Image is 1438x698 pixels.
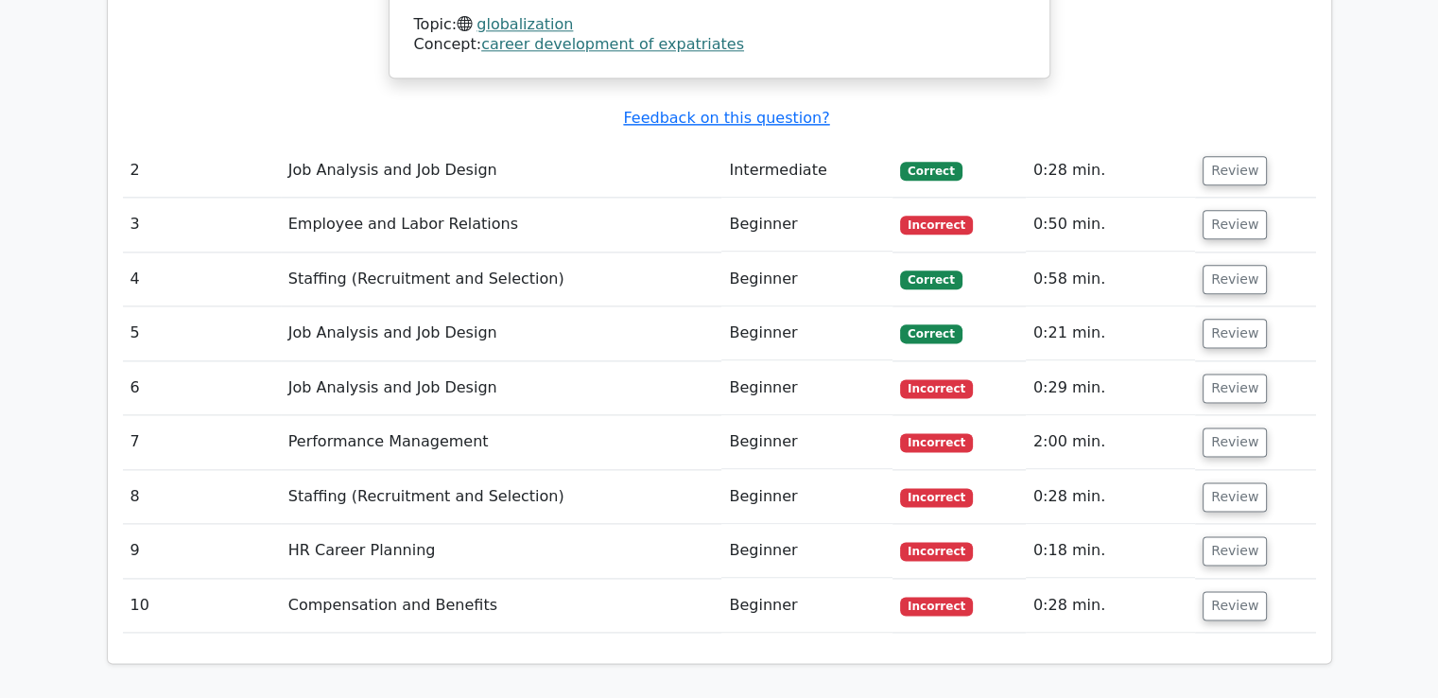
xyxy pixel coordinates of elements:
td: 0:28 min. [1026,579,1195,633]
span: Incorrect [900,379,973,398]
td: Beginner [721,306,892,360]
a: career development of expatriates [481,35,744,53]
td: 0:58 min. [1026,253,1195,306]
td: Job Analysis and Job Design [281,306,722,360]
div: Topic: [414,15,1025,35]
div: Concept: [414,35,1025,55]
td: 0:28 min. [1026,470,1195,524]
td: 10 [123,579,281,633]
a: globalization [476,15,573,33]
td: Beginner [721,198,892,252]
td: Staffing (Recruitment and Selection) [281,470,722,524]
td: Beginner [721,253,892,306]
td: 0:18 min. [1026,524,1195,578]
td: Compensation and Benefits [281,579,722,633]
td: 9 [123,524,281,578]
span: Incorrect [900,216,973,235]
td: Job Analysis and Job Design [281,144,722,198]
td: 2:00 min. [1026,415,1195,469]
td: Intermediate [721,144,892,198]
td: Beginner [721,470,892,524]
td: 7 [123,415,281,469]
td: Beginner [721,524,892,578]
button: Review [1203,319,1267,348]
button: Review [1203,536,1267,566]
td: Job Analysis and Job Design [281,361,722,415]
td: Beginner [721,579,892,633]
button: Review [1203,374,1267,403]
td: 2 [123,144,281,198]
td: Beginner [721,361,892,415]
td: Staffing (Recruitment and Selection) [281,253,722,306]
td: 0:50 min. [1026,198,1195,252]
td: Employee and Labor Relations [281,198,722,252]
button: Review [1203,265,1267,294]
td: Performance Management [281,415,722,469]
td: 6 [123,361,281,415]
button: Review [1203,210,1267,239]
td: 0:21 min. [1026,306,1195,360]
td: 4 [123,253,281,306]
span: Incorrect [900,597,973,616]
td: 0:28 min. [1026,144,1195,198]
button: Review [1203,156,1267,185]
td: 0:29 min. [1026,361,1195,415]
td: 5 [123,306,281,360]
td: 8 [123,470,281,524]
td: HR Career Planning [281,524,722,578]
span: Correct [900,162,962,181]
span: Incorrect [900,433,973,452]
span: Correct [900,270,962,289]
button: Review [1203,482,1267,512]
span: Incorrect [900,542,973,561]
span: Correct [900,324,962,343]
button: Review [1203,591,1267,620]
td: Beginner [721,415,892,469]
a: Feedback on this question? [623,109,829,127]
span: Incorrect [900,488,973,507]
td: 3 [123,198,281,252]
button: Review [1203,428,1267,457]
